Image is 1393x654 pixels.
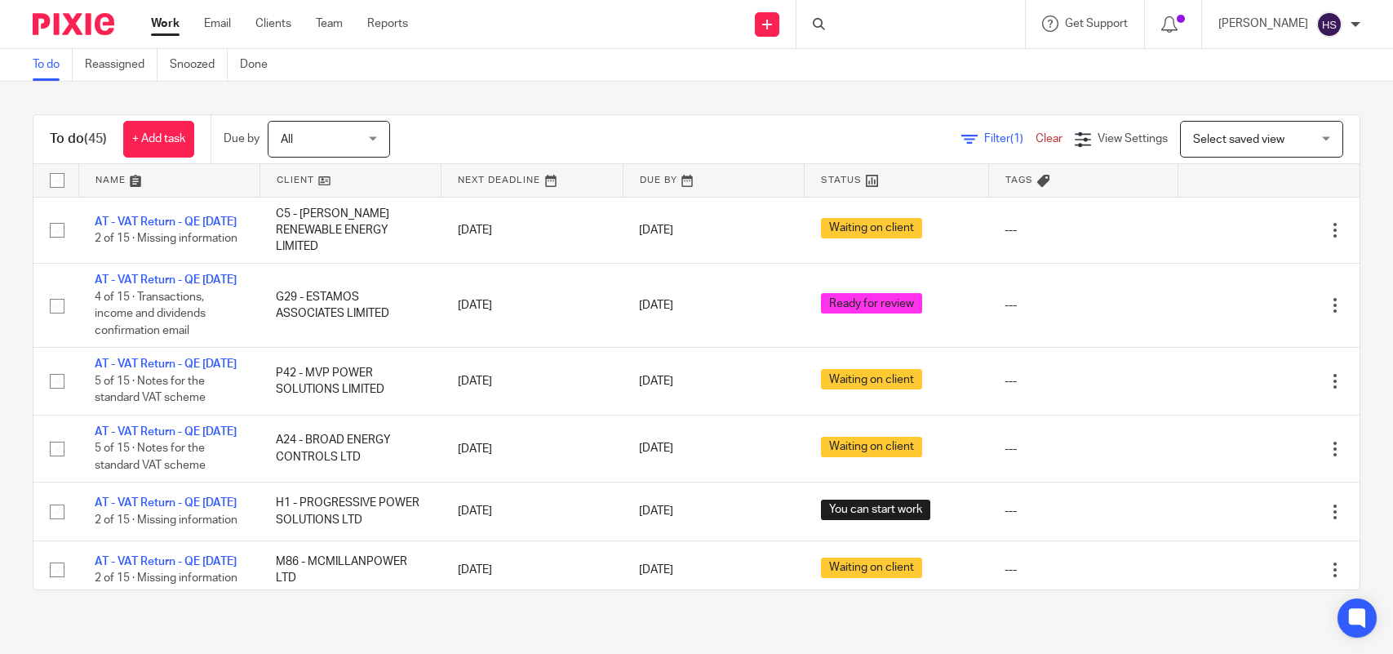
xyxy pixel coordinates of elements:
[260,264,441,348] td: G29 - ESTAMOS ASSOCIATES LIMITED
[95,291,206,336] span: 4 of 15 · Transactions, income and dividends confirmation email
[639,376,673,387] span: [DATE]
[441,483,623,541] td: [DATE]
[1036,133,1062,145] a: Clear
[821,437,922,457] span: Waiting on client
[85,49,157,81] a: Reassigned
[821,500,930,520] span: You can start work
[224,131,260,147] p: Due by
[441,348,623,415] td: [DATE]
[95,216,237,228] a: AT - VAT Return - QE [DATE]
[1005,176,1033,185] span: Tags
[1218,16,1308,32] p: [PERSON_NAME]
[95,514,237,526] span: 2 of 15 · Missing information
[151,16,180,32] a: Work
[255,16,291,32] a: Clients
[95,572,237,584] span: 2 of 15 · Missing information
[33,49,73,81] a: To do
[821,218,922,238] span: Waiting on client
[50,131,107,148] h1: To do
[441,264,623,348] td: [DATE]
[260,541,441,598] td: M86 - MCMILLANPOWER LTD
[260,348,441,415] td: P42 - MVP POWER SOLUTIONS LIMITED
[95,376,206,404] span: 5 of 15 · Notes for the standard VAT scheme
[441,197,623,264] td: [DATE]
[1005,503,1161,519] div: ---
[95,358,237,370] a: AT - VAT Return - QE [DATE]
[95,443,206,472] span: 5 of 15 · Notes for the standard VAT scheme
[639,443,673,455] span: [DATE]
[1193,134,1284,145] span: Select saved view
[1005,441,1161,457] div: ---
[441,541,623,598] td: [DATE]
[1005,373,1161,389] div: ---
[1010,133,1023,145] span: (1)
[260,197,441,264] td: C5 - [PERSON_NAME] RENEWABLE ENERGY LIMITED
[441,415,623,482] td: [DATE]
[639,225,673,236] span: [DATE]
[821,558,922,578] span: Waiting on client
[1005,297,1161,314] div: ---
[1005,562,1161,578] div: ---
[33,13,114,35] img: Pixie
[260,483,441,541] td: H1 - PROGRESSIVE POWER SOLUTIONS LTD
[1098,133,1168,145] span: View Settings
[260,415,441,482] td: A24 - BROAD ENERGY CONTROLS LTD
[95,233,237,244] span: 2 of 15 · Missing information
[367,16,408,32] a: Reports
[123,121,194,158] a: + Add task
[84,132,107,145] span: (45)
[316,16,343,32] a: Team
[821,369,922,389] span: Waiting on client
[639,506,673,518] span: [DATE]
[95,274,237,286] a: AT - VAT Return - QE [DATE]
[1316,11,1342,38] img: svg%3E
[639,300,673,311] span: [DATE]
[984,133,1036,145] span: Filter
[240,49,280,81] a: Done
[1065,18,1128,29] span: Get Support
[95,556,237,567] a: AT - VAT Return - QE [DATE]
[821,293,922,314] span: Ready for review
[170,49,228,81] a: Snoozed
[281,134,293,145] span: All
[1005,222,1161,238] div: ---
[95,426,237,438] a: AT - VAT Return - QE [DATE]
[639,564,673,576] span: [DATE]
[95,497,237,509] a: AT - VAT Return - QE [DATE]
[204,16,231,32] a: Email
